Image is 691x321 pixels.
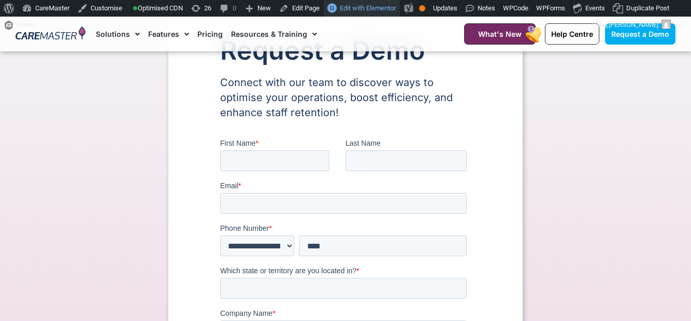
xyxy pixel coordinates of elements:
a: Solutions [96,17,140,51]
a: Resources & Training [231,17,317,51]
span: What's New [478,30,522,38]
a: Pricing [197,17,223,51]
a: Features [148,17,189,51]
nav: Menu [96,17,439,51]
a: G'day, [588,17,675,33]
a: What's New [464,23,536,45]
span: [PERSON_NAME] [609,21,658,29]
span: Last Name [125,1,161,9]
span: Request a Demo [611,30,669,38]
h1: Request a Demo [220,36,471,65]
span: Help Centre [551,30,593,38]
span: Forms [17,17,36,33]
p: Connect with our team to discover ways to optimise your operations, boost efficiency, and enhance... [220,75,471,120]
div: OK [419,5,425,11]
a: Help Centre [545,23,599,45]
img: CareMaster Logo [16,26,85,42]
span: Edit with Elementor [340,4,396,12]
a: Request a Demo [605,23,675,45]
